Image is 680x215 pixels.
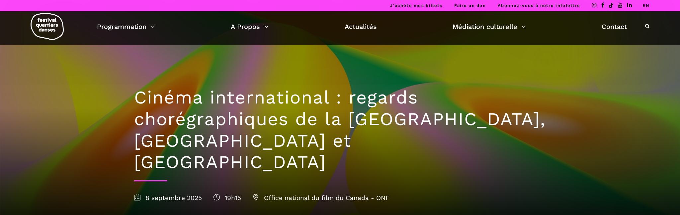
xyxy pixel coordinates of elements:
[213,194,241,202] span: 19h15
[642,3,649,8] a: EN
[602,21,627,32] a: Contact
[454,3,486,8] a: Faire un don
[390,3,442,8] a: J’achète mes billets
[345,21,377,32] a: Actualités
[253,194,389,202] span: Office national du film du Canada - ONF
[31,13,64,40] img: logo-fqd-med
[97,21,155,32] a: Programmation
[134,194,202,202] span: 8 septembre 2025
[134,87,546,173] h1: Cinéma international : regards chorégraphiques de la [GEOGRAPHIC_DATA], [GEOGRAPHIC_DATA] et [GEO...
[231,21,269,32] a: A Propos
[498,3,580,8] a: Abonnez-vous à notre infolettre
[453,21,526,32] a: Médiation culturelle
